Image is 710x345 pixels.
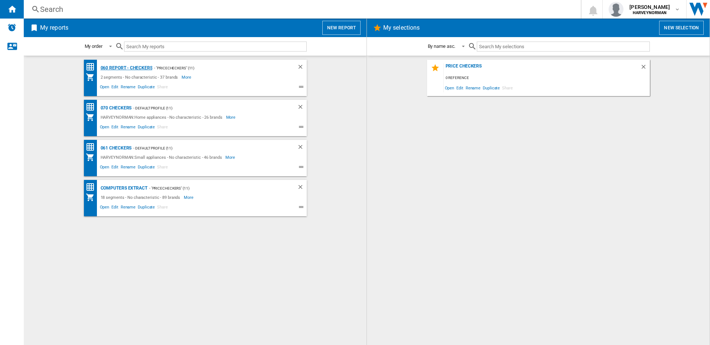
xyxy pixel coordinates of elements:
[120,204,137,213] span: Rename
[297,63,307,73] div: Delete
[99,193,184,202] div: 18 segments - No characteristic - 89 brands
[7,23,16,32] img: alerts-logo.svg
[99,73,182,82] div: 2 segments - No characteristic - 37 brands
[120,83,137,92] span: Rename
[609,2,623,17] img: profile.jpg
[85,43,102,49] div: My order
[297,144,307,153] div: Delete
[501,83,514,93] span: Share
[137,124,156,132] span: Duplicate
[156,164,169,172] span: Share
[86,193,99,202] div: My Assortment
[86,113,99,122] div: My Assortment
[382,21,421,35] h2: My selections
[659,21,704,35] button: New selection
[297,103,307,113] div: Delete
[86,183,99,192] div: Price Matrix
[99,144,132,153] div: 061 Checkers
[86,142,99,152] div: Price Matrix
[40,4,561,14] div: Search
[156,204,169,213] span: Share
[110,204,120,213] span: Edit
[110,164,120,172] span: Edit
[640,63,650,73] div: Delete
[152,63,282,73] div: - "PriceCheckers" (11)
[110,124,120,132] span: Edit
[156,124,169,132] span: Share
[120,124,137,132] span: Rename
[297,184,307,193] div: Delete
[444,63,640,73] div: Price Checkers
[110,83,120,92] span: Edit
[99,63,153,73] div: 060 report - Checkers
[629,3,670,11] span: [PERSON_NAME]
[444,73,650,83] div: 0 reference
[477,42,649,52] input: Search My selections
[99,103,132,113] div: 070 Checkers
[184,193,195,202] span: More
[455,83,465,93] span: Edit
[633,10,667,15] b: HARVEYNORMAN
[124,42,307,52] input: Search My reports
[39,21,70,35] h2: My reports
[465,83,482,93] span: Rename
[225,153,236,162] span: More
[131,103,282,113] div: - Default profile (11)
[137,204,156,213] span: Duplicate
[226,113,237,122] span: More
[120,164,137,172] span: Rename
[99,204,111,213] span: Open
[444,83,456,93] span: Open
[137,164,156,172] span: Duplicate
[99,184,147,193] div: Computers extract
[86,62,99,72] div: Price Matrix
[482,83,501,93] span: Duplicate
[99,153,226,162] div: HARVEYNORMAN:Small appliances - No characteristic - 46 brands
[147,184,282,193] div: - "PriceCheckers" (11)
[99,164,111,172] span: Open
[131,144,282,153] div: - Default profile (11)
[156,83,169,92] span: Share
[99,124,111,132] span: Open
[182,73,192,82] span: More
[86,102,99,112] div: Price Matrix
[99,113,226,122] div: HARVEYNORMAN:Home appliances - No characteristic - 26 brands
[99,83,111,92] span: Open
[322,21,361,35] button: New report
[86,153,99,162] div: My Assortment
[137,83,156,92] span: Duplicate
[86,73,99,82] div: My Assortment
[428,43,456,49] div: By name asc.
